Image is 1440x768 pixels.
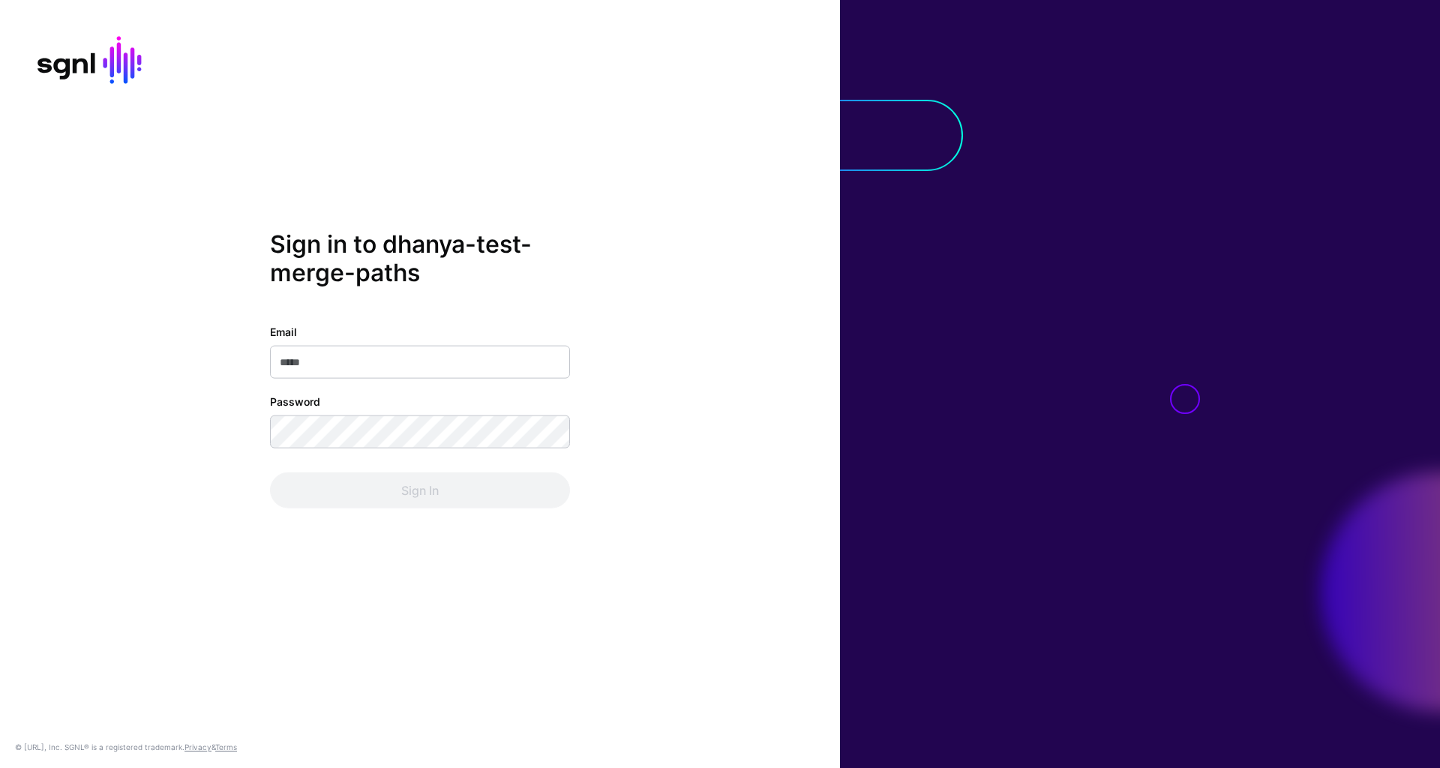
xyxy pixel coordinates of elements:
[215,742,237,751] a: Terms
[270,230,570,288] h2: Sign in to dhanya-test-merge-paths
[270,393,320,409] label: Password
[270,323,297,339] label: Email
[184,742,211,751] a: Privacy
[15,741,237,753] div: © [URL], Inc. SGNL® is a registered trademark. &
